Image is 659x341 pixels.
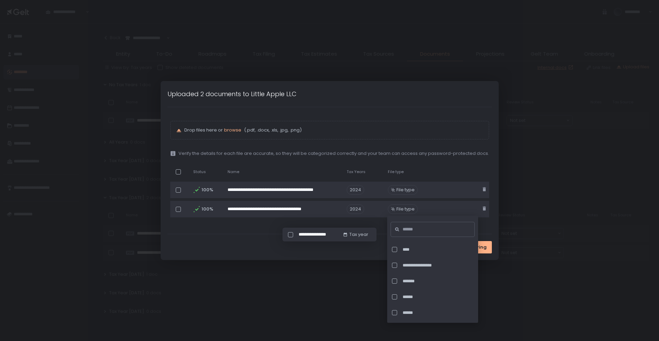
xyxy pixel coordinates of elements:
button: browse [224,127,241,133]
span: 100% [201,187,212,193]
span: 2024 [347,185,364,195]
span: Name [228,169,239,174]
span: 2024 [347,204,364,214]
h1: Uploaded 2 documents to Little Apple LLC [167,89,297,99]
span: File type [396,206,415,212]
span: Verify the details for each file are accurate, so they will be categorized correctly and your tea... [178,150,489,157]
span: File type [396,187,415,193]
button: Tax year [343,231,368,238]
span: 100% [201,206,212,212]
p: Drop files here or [184,127,483,133]
span: Status [193,169,206,174]
span: Tax Years [347,169,366,174]
span: File type [388,169,404,174]
span: (.pdf, .docx, .xls, .jpg, .png) [243,127,302,133]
